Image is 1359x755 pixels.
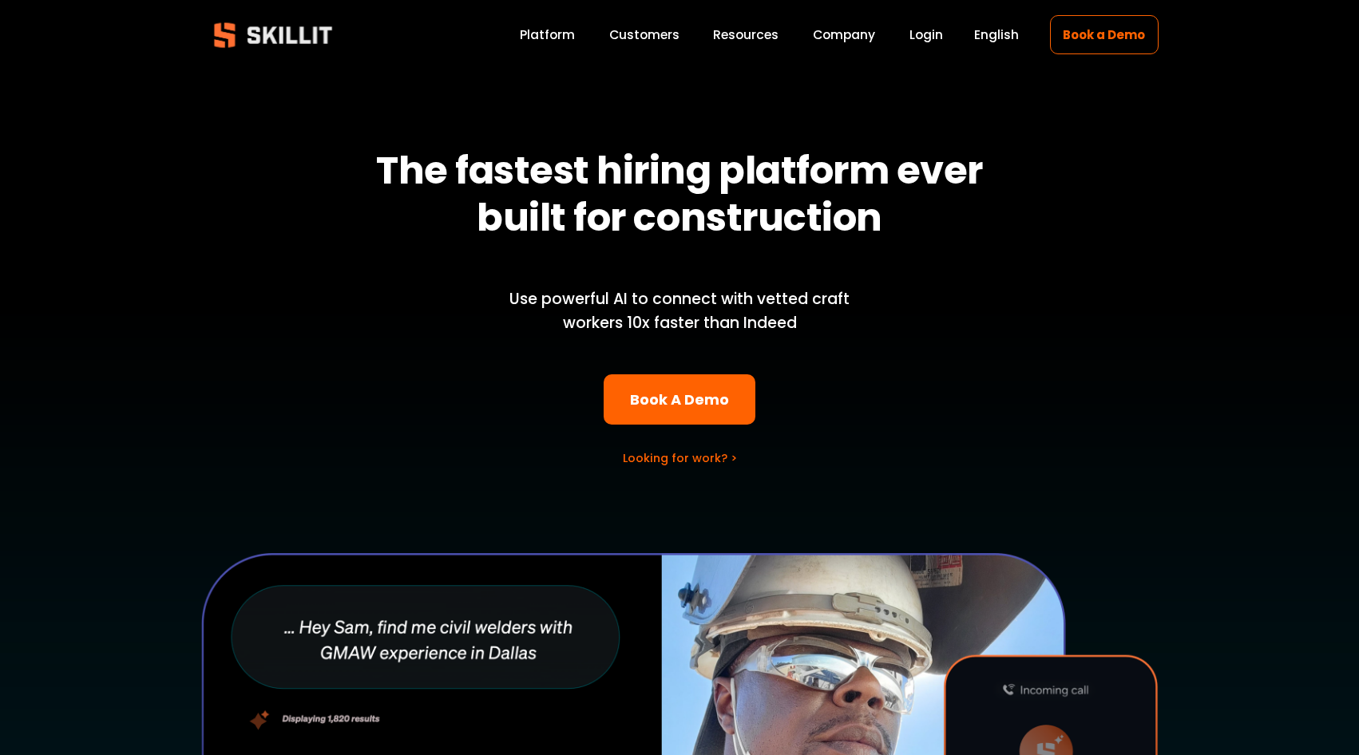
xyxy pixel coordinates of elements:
strong: The fastest hiring platform ever built for construction [376,144,990,244]
a: Company [813,24,875,45]
a: Looking for work? > [623,450,737,466]
a: Book a Demo [1050,15,1159,54]
a: Login [909,24,943,45]
a: Platform [520,24,575,45]
a: Customers [609,24,679,45]
div: language picker [974,24,1019,45]
img: Skillit [200,11,346,59]
p: Use powerful AI to connect with vetted craft workers 10x faster than Indeed [482,287,877,336]
a: Book A Demo [604,374,756,425]
span: Resources [713,26,779,44]
a: folder dropdown [713,24,779,45]
span: English [974,26,1019,44]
